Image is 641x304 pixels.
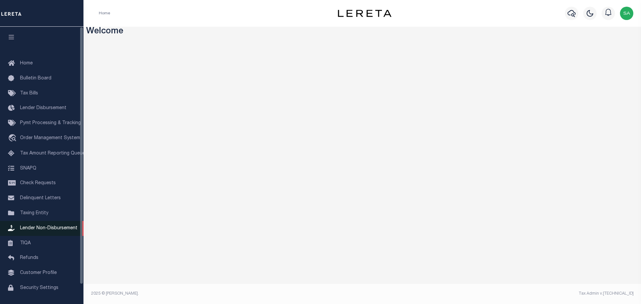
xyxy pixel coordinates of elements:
span: SNAPQ [20,166,36,171]
li: Home [99,10,110,16]
span: Refunds [20,256,38,260]
span: TIQA [20,241,31,245]
span: Delinquent Letters [20,196,61,201]
span: Taxing Entity [20,211,48,216]
span: Lender Disbursement [20,106,66,110]
span: Tax Amount Reporting Queue [20,151,85,156]
i: travel_explore [8,134,19,143]
span: Customer Profile [20,271,57,275]
span: Pymt Processing & Tracking [20,121,81,125]
span: Home [20,61,33,66]
div: Tax Admin v.[TECHNICAL_ID] [367,291,634,297]
div: 2025 © [PERSON_NAME]. [86,291,363,297]
img: logo-dark.svg [338,10,391,17]
img: svg+xml;base64,PHN2ZyB4bWxucz0iaHR0cDovL3d3dy53My5vcmcvMjAwMC9zdmciIHBvaW50ZXItZXZlbnRzPSJub25lIi... [620,7,633,20]
h3: Welcome [86,27,639,37]
span: Bulletin Board [20,76,51,81]
span: Security Settings [20,286,58,290]
span: Tax Bills [20,91,38,96]
span: Order Management System [20,136,80,140]
span: Check Requests [20,181,56,186]
span: Lender Non-Disbursement [20,226,77,231]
